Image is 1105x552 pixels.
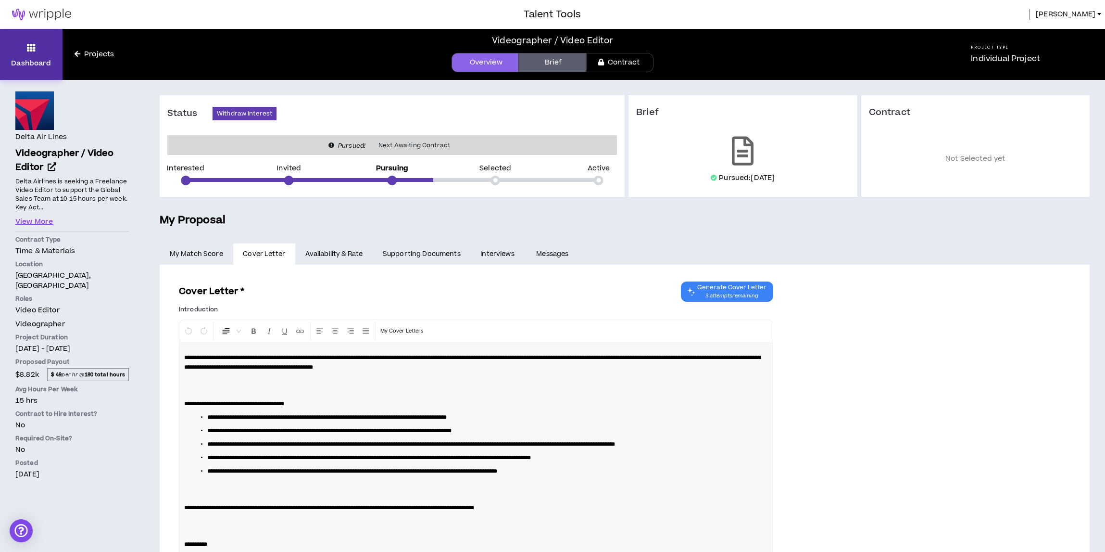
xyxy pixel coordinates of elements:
[15,319,65,329] span: Videographer
[373,141,456,150] span: Next Awaiting Contract
[15,176,129,212] p: Delta Airlines is seeking a Freelance Video Editor to support the Global Sales Team at 10-15 hour...
[15,147,114,174] span: Videographer / Video Editor
[524,7,581,22] h3: Talent Tools
[471,244,527,265] a: Interviews
[343,322,358,340] button: Right Align
[15,305,60,315] span: Video Editor
[359,322,373,340] button: Justify Align
[15,333,129,342] p: Project Duration
[588,165,610,172] p: Active
[167,165,204,172] p: Interested
[373,244,470,265] a: Supporting Documents
[492,34,613,47] div: Videographer / Video Editor
[10,519,33,542] div: Open Intercom Messenger
[167,108,213,119] h3: Status
[313,322,327,340] button: Left Align
[243,249,285,259] span: Cover Letter
[636,107,850,118] h3: Brief
[15,344,129,354] p: [DATE] - [DATE]
[15,420,129,430] p: No
[15,445,129,455] p: No
[213,107,276,120] button: Withdraw Interest
[697,292,766,300] span: 3 attempts remaining
[15,270,129,291] p: [GEOGRAPHIC_DATA], [GEOGRAPHIC_DATA]
[586,53,653,72] a: Contract
[11,58,51,68] p: Dashboard
[338,141,365,150] i: Pursued!
[15,217,53,227] button: View More
[380,326,424,336] p: My Cover Letters
[527,244,581,265] a: Messages
[293,322,307,340] button: Insert Link
[15,434,129,443] p: Required On-Site?
[63,49,126,60] a: Projects
[15,260,129,269] p: Location
[15,368,39,381] span: $8.82k
[15,469,129,479] p: [DATE]
[719,173,775,183] p: Pursued: [DATE]
[15,295,129,303] p: Roles
[262,322,276,340] button: Format Italics
[295,244,373,265] a: Availability & Rate
[15,459,129,467] p: Posted
[197,322,211,340] button: Redo
[681,282,773,302] button: Chat GPT Cover Letter
[15,410,129,418] p: Contract to Hire Interest?
[247,322,261,340] button: Format Bold
[452,53,519,72] a: Overview
[869,133,1082,185] p: Not Selected yet
[971,44,1040,51] h5: Project Type
[47,368,129,381] span: per hr @
[85,371,126,378] strong: 180 total hours
[51,371,62,378] strong: $ 49
[179,285,245,298] h3: Cover Letter *
[328,322,342,340] button: Center Align
[15,132,67,142] h4: Delta Air Lines
[697,283,766,291] span: Generate Cover Letter
[376,165,408,172] p: Pursuing
[15,147,129,175] a: Videographer / Video Editor
[15,235,129,244] p: Contract Type
[377,322,427,340] button: Template
[276,165,301,172] p: Invited
[869,107,1082,118] h3: Contract
[971,53,1040,64] p: Individual Project
[160,244,233,265] a: My Match Score
[160,212,1090,229] h5: My Proposal
[1036,9,1095,20] span: [PERSON_NAME]
[479,165,511,172] p: Selected
[179,302,218,317] label: Introduction
[15,396,129,406] p: 15 hrs
[181,322,196,340] button: Undo
[15,358,129,366] p: Proposed Payout
[15,385,129,394] p: Avg Hours Per Week
[15,246,129,256] p: Time & Materials
[277,322,292,340] button: Format Underline
[519,53,586,72] a: Brief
